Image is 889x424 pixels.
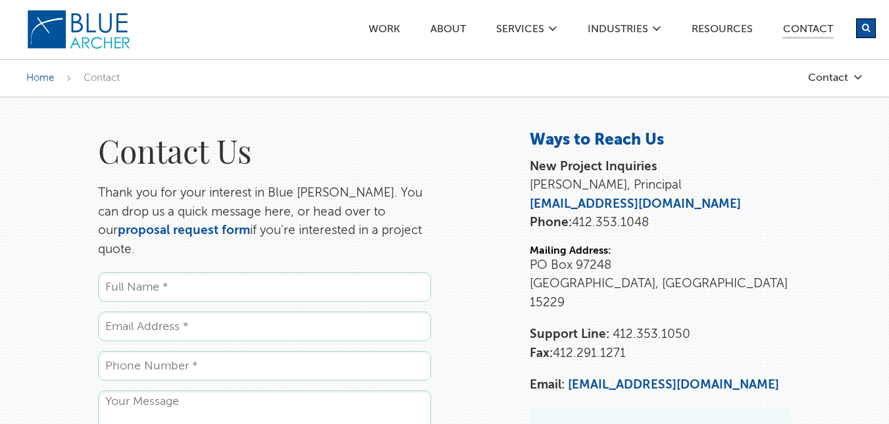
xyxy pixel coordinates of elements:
span: Contact [84,73,120,83]
span: 412.353.1050 [613,328,690,341]
p: 412.291.1271 [530,325,791,363]
a: Industries [587,24,649,38]
input: Email Address * [98,312,431,341]
a: Contact [731,72,863,83]
strong: Support Line: [530,328,609,341]
p: PO Box 97248 [GEOGRAPHIC_DATA], [GEOGRAPHIC_DATA] 15229 [530,256,791,313]
h3: Ways to Reach Us [530,130,791,151]
h1: Contact Us [98,130,431,171]
p: [PERSON_NAME], Principal 412.353.1048 [530,158,791,233]
strong: Mailing Address: [530,246,611,256]
a: Contact [782,24,834,39]
a: SERVICES [495,24,545,38]
a: Work [368,24,401,38]
strong: Phone: [530,216,572,229]
input: Full Name * [98,272,431,302]
a: Home [26,73,54,83]
strong: Email: [530,379,565,391]
a: ABOUT [430,24,467,38]
img: Blue Archer Logo [26,9,132,50]
input: Phone Number * [98,351,431,381]
p: Thank you for your interest in Blue [PERSON_NAME]. You can drop us a quick message here, or head ... [98,184,431,259]
a: [EMAIL_ADDRESS][DOMAIN_NAME] [568,379,779,391]
a: [EMAIL_ADDRESS][DOMAIN_NAME] [530,198,741,210]
a: proposal request form [118,224,250,237]
a: Resources [691,24,753,38]
strong: New Project Inquiries [530,160,657,173]
strong: Fax: [530,347,553,360]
